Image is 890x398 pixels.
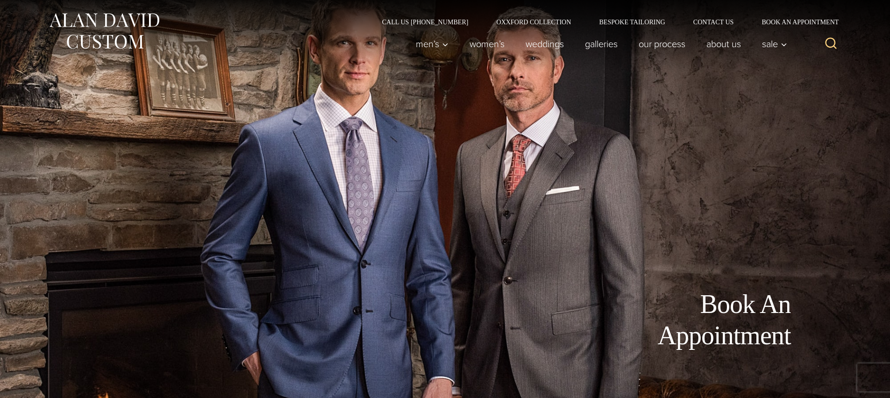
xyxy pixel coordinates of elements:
[574,35,628,53] a: Galleries
[762,39,787,49] span: Sale
[515,35,574,53] a: weddings
[416,39,449,49] span: Men’s
[679,19,748,25] a: Contact Us
[368,19,842,25] nav: Secondary Navigation
[820,33,842,55] button: View Search Form
[585,19,679,25] a: Bespoke Tailoring
[405,35,792,53] nav: Primary Navigation
[482,19,585,25] a: Oxxford Collection
[696,35,751,53] a: About Us
[748,19,842,25] a: Book an Appointment
[581,289,791,351] h1: Book An Appointment
[459,35,515,53] a: Women’s
[48,10,160,52] img: Alan David Custom
[628,35,696,53] a: Our Process
[368,19,483,25] a: Call Us [PHONE_NUMBER]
